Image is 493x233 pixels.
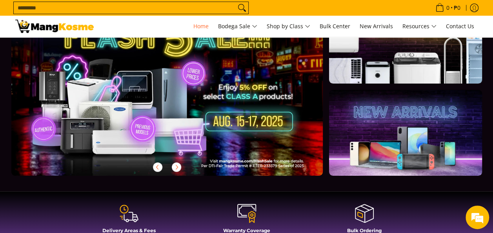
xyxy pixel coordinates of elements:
[402,22,437,31] span: Resources
[129,4,147,23] div: Minimize live chat window
[445,5,451,11] span: 0
[149,158,166,176] button: Previous
[168,158,185,176] button: Next
[267,22,310,31] span: Shop by Class
[320,22,350,30] span: Bulk Center
[433,4,463,12] span: •
[45,68,108,147] span: We're online!
[398,16,440,37] a: Resources
[453,5,462,11] span: ₱0
[236,2,248,14] button: Search
[442,16,478,37] a: Contact Us
[41,44,132,54] div: Chat with us now
[218,22,257,31] span: Bodega Sale
[316,16,354,37] a: Bulk Center
[189,16,213,37] a: Home
[193,22,209,30] span: Home
[263,16,314,37] a: Shop by Class
[15,20,94,33] img: Mang Kosme: Your Home Appliances Warehouse Sale Partner!
[214,16,261,37] a: Bodega Sale
[446,22,474,30] span: Contact Us
[356,16,397,37] a: New Arrivals
[4,152,149,180] textarea: Type your message and hit 'Enter'
[360,22,393,30] span: New Arrivals
[102,16,478,37] nav: Main Menu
